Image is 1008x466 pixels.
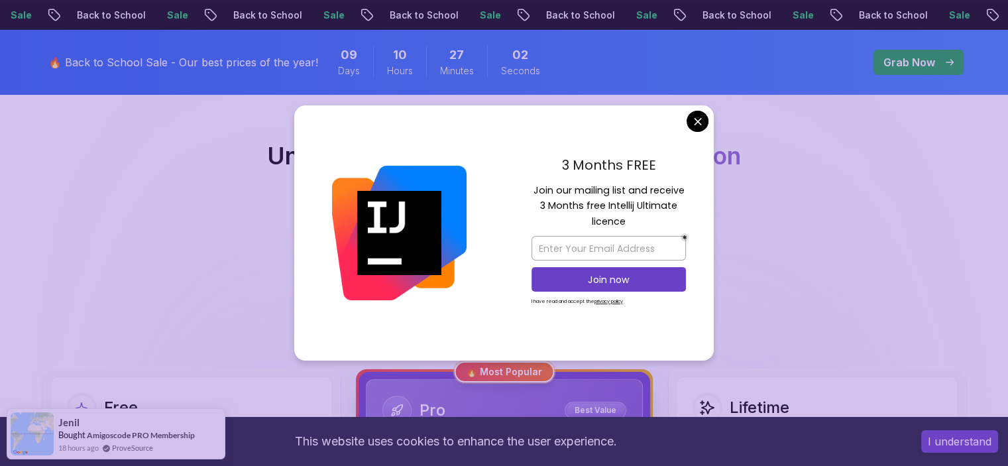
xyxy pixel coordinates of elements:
p: Sale [467,9,509,22]
span: 2 Seconds [512,46,528,64]
span: Hours [387,64,413,78]
p: Sale [623,9,665,22]
span: Days [338,64,360,78]
a: ProveSource [112,442,153,453]
span: Jenil [58,417,80,428]
span: 9 Days [341,46,357,64]
p: Back to School [376,9,467,22]
button: Accept cookies [921,430,998,453]
span: 27 Minutes [449,46,464,64]
a: Amigoscode PRO Membership [87,430,195,440]
h2: Free [104,397,138,418]
p: Grab Now [883,54,935,70]
p: 🔥 Back to School Sale - Our best prices of the year! [48,54,318,70]
p: Sale [779,9,822,22]
p: Back to School [846,9,936,22]
p: Back to School [64,9,154,22]
h2: Unlimited Learning with [267,143,741,169]
h2: Lifetime [730,397,789,418]
p: Best Value [567,404,624,417]
span: Seconds [501,64,540,78]
p: Sale [154,9,196,22]
span: Bought [58,430,85,440]
p: Back to School [689,9,779,22]
p: Sale [936,9,978,22]
h2: Pro [420,400,445,421]
span: 10 Hours [393,46,407,64]
p: Sale [310,9,353,22]
img: provesource social proof notification image [11,412,54,455]
p: Back to School [220,9,310,22]
span: Minutes [440,64,474,78]
div: This website uses cookies to enhance the user experience. [10,427,901,456]
span: 18 hours ago [58,442,99,453]
p: Back to School [533,9,623,22]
